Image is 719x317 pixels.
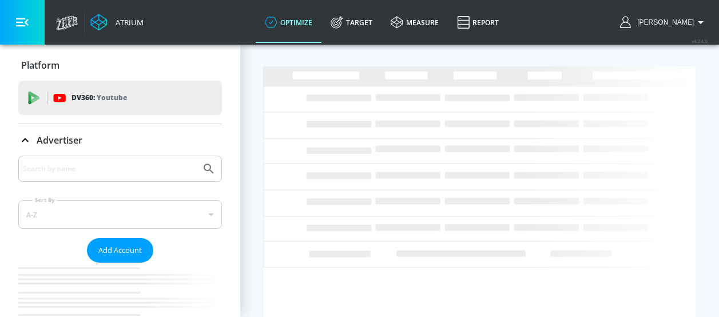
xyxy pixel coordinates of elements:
[71,92,127,104] p: DV360:
[23,161,196,176] input: Search by name
[18,81,222,115] div: DV360: Youtube
[37,134,82,146] p: Advertiser
[321,2,382,43] a: Target
[18,200,222,229] div: A-Z
[98,244,142,257] span: Add Account
[90,14,144,31] a: Atrium
[620,15,708,29] button: [PERSON_NAME]
[692,38,708,44] span: v 4.24.0
[87,238,153,263] button: Add Account
[97,92,127,104] p: Youtube
[382,2,448,43] a: measure
[21,59,59,72] p: Platform
[18,124,222,156] div: Advertiser
[633,18,694,26] span: login as: sarah.ly@zefr.com
[18,49,222,81] div: Platform
[448,2,508,43] a: Report
[33,196,57,204] label: Sort By
[256,2,321,43] a: optimize
[111,17,144,27] div: Atrium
